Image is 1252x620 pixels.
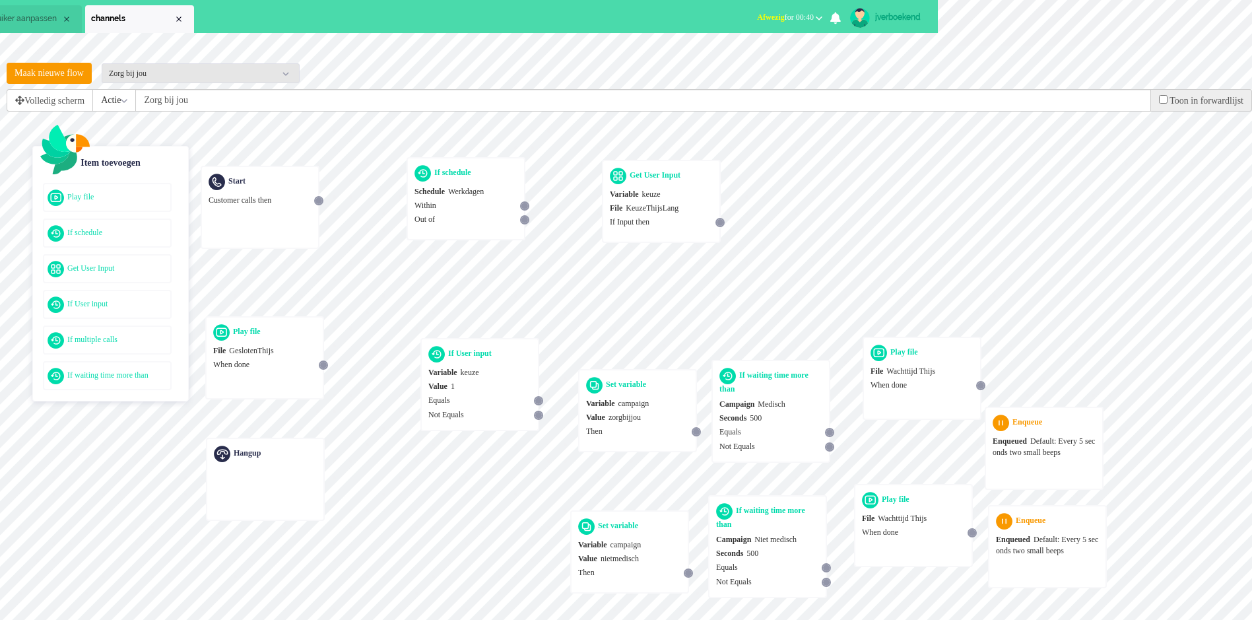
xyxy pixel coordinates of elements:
span: Medisch [754,399,785,409]
div: Hangup [214,446,319,462]
div: Variable [610,189,715,200]
div: Value [578,553,684,565]
div: Within [414,200,520,214]
div: If waiting time more than [48,368,174,384]
div: Value [586,412,692,423]
span: Niet medisch [751,535,797,544]
div: Not Equals [716,576,822,590]
div: Customer calls then [209,195,314,209]
div: Campaign [716,534,822,545]
div: Enqueued [993,436,1098,458]
img: avatar [850,8,870,28]
div: If waiting time more than [719,368,825,394]
div: If User input [48,296,174,313]
div: Play file [48,189,174,206]
div: Seconds [719,413,825,424]
span: 500 [746,413,762,423]
span: 1 [447,382,455,391]
div: Set variable [586,377,692,394]
div: When done [871,380,976,394]
div: File [871,366,976,377]
div: Play file [871,345,976,361]
button: Afwezigfor 00:40 [749,8,830,27]
div: Then [578,567,684,581]
div: Value [428,381,534,392]
div: Enqueue [993,415,1098,431]
div: File [213,345,319,357]
div: If waiting time more than [716,503,822,530]
div: Enqueued [996,534,1102,557]
span: keuze [457,368,479,377]
span: Volledig scherm [7,89,92,112]
label: Toon in forwardlijst [1170,96,1243,106]
div: Variable [586,398,692,409]
span: Wachttijd Thijs [874,514,927,523]
span: Afwezig [757,13,784,22]
span: GeslotenThijs [226,346,273,355]
div: Campaign [719,399,825,410]
div: Seconds [716,548,822,559]
div: Zorg bij jou [109,67,147,80]
div: Close tab [174,14,184,24]
span: Wachttijd Thijs [883,366,935,376]
div: Out of [414,214,520,228]
div: jverboekend [875,11,925,24]
div: If User input [428,346,534,362]
div: If schedule [48,225,174,242]
div: File [862,513,968,524]
div: Schedule [414,186,520,197]
span: 500 [743,549,758,558]
div: If Input then [610,217,715,230]
div: Close tab [61,14,72,24]
li: channels [85,5,194,33]
span: Default: Every 5 seconds two small beeps [996,535,1098,555]
button: Maak nieuwe flow [7,63,92,84]
span: Item toevoegen [40,156,181,180]
span: Werkdagen [445,187,484,196]
div: Variable [578,539,684,551]
span: Default: Every 5 seconds two small beeps [993,436,1095,457]
li: Afwezigfor 00:40 [749,4,830,33]
button: Actie [93,90,135,111]
span: channels [91,13,174,24]
div: Then [586,426,692,440]
div: Enqueue [996,513,1102,530]
span: campaign [615,399,649,408]
span: KeuzeThijsLang [622,203,678,213]
div: Equals [428,395,534,409]
div: Set variable [578,518,684,535]
div: Not Equals [719,441,825,455]
div: When done [862,527,968,541]
div: Get User Input [610,168,715,184]
div: Equals [719,427,825,440]
div: Play file [213,324,319,341]
div: File [610,203,715,214]
a: jverboekend [847,8,925,28]
div: When done [213,359,319,373]
span: zorgbijjou [605,413,641,422]
div: Variable [428,367,534,378]
div: Play file [862,492,968,508]
div: Not Equals [428,409,534,423]
div: Get User Input [48,261,174,277]
div: If schedule [414,165,520,182]
input: Flow Titel [135,89,1150,112]
span: campaign [607,540,642,549]
span: nietmedisch [597,554,639,563]
div: Start [209,174,314,190]
span: for 00:40 [757,13,814,22]
div: If multiple calls [48,332,174,349]
div: Equals [716,562,822,576]
span: keuze [639,189,661,199]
